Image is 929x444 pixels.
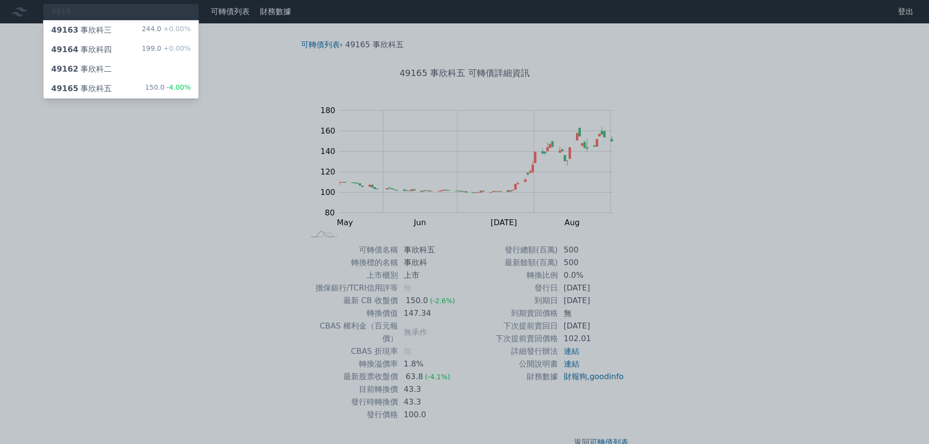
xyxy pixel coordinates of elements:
[51,83,112,95] div: 事欣科五
[51,63,112,75] div: 事欣科二
[161,25,191,33] span: +0.00%
[43,59,198,79] a: 49162事欣科二
[51,25,79,35] span: 49163
[880,397,929,444] div: 聊天小工具
[43,20,198,40] a: 49163事欣科三 244.0+0.00%
[51,24,112,36] div: 事欣科三
[145,83,191,95] div: 150.0
[51,64,79,74] span: 49162
[164,83,191,91] span: -4.00%
[51,84,79,93] span: 49165
[880,397,929,444] iframe: Chat Widget
[43,40,198,59] a: 49164事欣科四 199.0+0.00%
[161,44,191,52] span: +0.00%
[142,44,191,56] div: 199.0
[51,44,112,56] div: 事欣科四
[43,79,198,98] a: 49165事欣科五 150.0-4.00%
[142,24,191,36] div: 244.0
[51,45,79,54] span: 49164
